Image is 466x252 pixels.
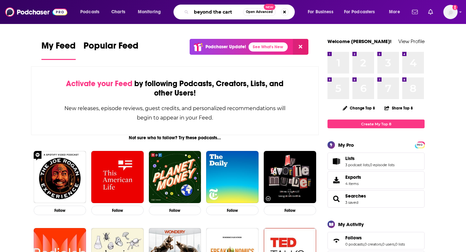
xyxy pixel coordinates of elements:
[443,5,458,19] button: Show profile menu
[206,206,259,215] button: Follow
[452,5,458,10] svg: Add a profile image
[327,38,392,44] a: Welcome [PERSON_NAME]!
[34,206,86,215] button: Follow
[80,7,99,17] span: Podcasts
[345,155,355,161] span: Lists
[394,242,395,246] span: ,
[327,171,425,189] a: Exports
[370,163,394,167] a: 0 episode lists
[382,242,382,246] span: ,
[303,7,341,17] button: open menu
[384,7,408,17] button: open menu
[41,40,76,60] a: My Feed
[264,151,316,203] img: My Favorite Murder with Karen Kilgariff and Georgia Hardstark
[345,193,366,199] a: Searches
[5,6,67,18] img: Podchaser - Follow, Share and Rate Podcasts
[330,194,343,203] a: Searches
[345,242,364,246] a: 0 podcasts
[443,5,458,19] span: Logged in as PTEPR25
[31,135,319,141] div: Not sure who to follow? Try these podcasts...
[327,120,425,128] a: Create My Top 8
[339,104,379,112] button: Change Top 8
[364,242,364,246] span: ,
[382,242,394,246] a: 0 users
[338,221,364,227] div: My Activity
[264,206,316,215] button: Follow
[206,151,259,203] img: The Daily
[345,235,362,241] span: Follows
[345,235,405,241] a: Follows
[327,190,425,208] span: Searches
[243,8,276,16] button: Open AdvancedNew
[149,151,201,203] img: Planet Money
[344,7,375,17] span: For Podcasters
[264,4,275,10] span: New
[180,5,301,19] div: Search podcasts, credits, & more...
[76,7,108,17] button: open menu
[338,142,354,148] div: My Pro
[41,40,76,55] span: My Feed
[327,153,425,170] span: Lists
[91,151,144,203] img: This American Life
[395,242,405,246] a: 0 lists
[330,157,343,166] a: Lists
[149,206,201,215] button: Follow
[345,174,361,180] span: Exports
[398,38,425,44] a: View Profile
[64,79,286,98] div: by following Podcasts, Creators, Lists, and other Users!
[443,5,458,19] img: User Profile
[308,7,333,17] span: For Business
[83,40,139,60] a: Popular Feed
[330,236,343,245] a: Follows
[409,6,420,17] a: Show notifications dropdown
[107,7,129,17] a: Charts
[426,6,436,17] a: Show notifications dropdown
[384,102,413,114] button: Share Top 8
[34,151,86,203] img: The Joe Rogan Experience
[246,10,273,14] span: Open Advanced
[66,79,132,88] span: Activate your Feed
[64,104,286,122] div: New releases, episode reviews, guest credits, and personalized recommendations will begin to appe...
[191,7,243,17] input: Search podcasts, credits, & more...
[91,206,144,215] button: Follow
[364,242,382,246] a: 0 creators
[389,7,400,17] span: More
[345,163,369,167] a: 3 podcast lists
[133,7,169,17] button: open menu
[345,181,361,186] span: 4 items
[340,7,384,17] button: open menu
[416,142,424,147] a: PRO
[345,200,358,205] a: 3 saved
[330,176,343,185] span: Exports
[205,44,246,50] p: Podchaser Update!
[249,42,288,52] a: See What's New
[369,163,370,167] span: ,
[111,7,125,17] span: Charts
[83,40,139,55] span: Popular Feed
[345,155,394,161] a: Lists
[327,232,425,249] span: Follows
[138,7,161,17] span: Monitoring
